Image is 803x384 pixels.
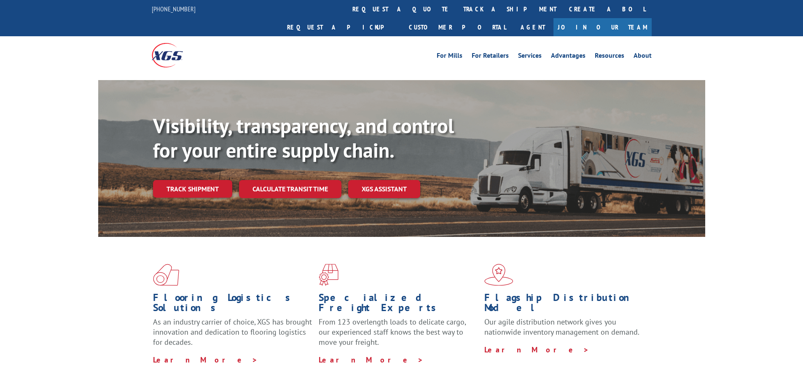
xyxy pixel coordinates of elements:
a: Calculate transit time [239,180,341,198]
a: About [634,52,652,62]
a: For Retailers [472,52,509,62]
a: Learn More > [484,345,589,354]
a: For Mills [437,52,462,62]
span: Our agile distribution network gives you nationwide inventory management on demand. [484,317,639,337]
a: Request a pickup [281,18,403,36]
img: xgs-icon-total-supply-chain-intelligence-red [153,264,179,286]
a: Advantages [551,52,585,62]
a: Learn More > [319,355,424,365]
a: Join Our Team [553,18,652,36]
a: Customer Portal [403,18,512,36]
b: Visibility, transparency, and control for your entire supply chain. [153,113,454,163]
h1: Flooring Logistics Solutions [153,293,312,317]
a: Resources [595,52,624,62]
img: xgs-icon-flagship-distribution-model-red [484,264,513,286]
img: xgs-icon-focused-on-flooring-red [319,264,338,286]
p: From 123 overlength loads to delicate cargo, our experienced staff knows the best way to move you... [319,317,478,354]
a: Services [518,52,542,62]
a: Agent [512,18,553,36]
span: As an industry carrier of choice, XGS has brought innovation and dedication to flooring logistics... [153,317,312,347]
h1: Specialized Freight Experts [319,293,478,317]
h1: Flagship Distribution Model [484,293,644,317]
a: Learn More > [153,355,258,365]
a: [PHONE_NUMBER] [152,5,196,13]
a: Track shipment [153,180,232,198]
a: XGS ASSISTANT [348,180,420,198]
